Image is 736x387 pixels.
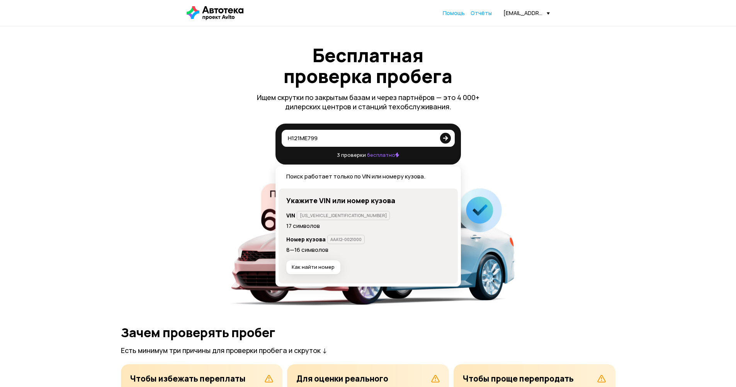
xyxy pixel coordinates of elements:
p: 3 проверки [282,151,455,158]
div: Чтобы избежать переплаты [130,373,262,384]
p: [US_VEHICLE_IDENTIFICATION_NUMBER] [300,213,387,218]
h6: VIN [286,212,295,219]
span: Как найти номер [292,264,335,270]
img: fd3c95c4de0470f68a7c.png [200,183,536,306]
p: Поиск работает только по VIN или номеру кузова. [286,172,450,181]
p: 8—16 символов [286,246,450,254]
div: [EMAIL_ADDRESS][DOMAIN_NAME] [503,9,550,17]
h1: Бесплатная проверка пробега [275,45,461,87]
input: VIN или номер кузова [288,134,435,142]
h2: Зачем проверять пробег [121,326,275,339]
span: бесплатно [367,151,399,158]
h4: Укажите VIN или номер кузова [286,196,450,205]
p: Есть минимум три причины для проверки пробега и скруток ↓ [121,346,327,355]
a: Отчёты [471,9,492,17]
button: Как найти номер [286,260,340,274]
p: Ищем скрутки по закрытым базам и через партнёров — это 4 000+ дилерских центров и станций техобсл... [252,93,484,111]
h6: Номер кузова [286,236,326,243]
p: 17 символов [286,222,450,230]
p: AAA12-0021000 [330,237,362,242]
a: Помощь [443,9,465,17]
